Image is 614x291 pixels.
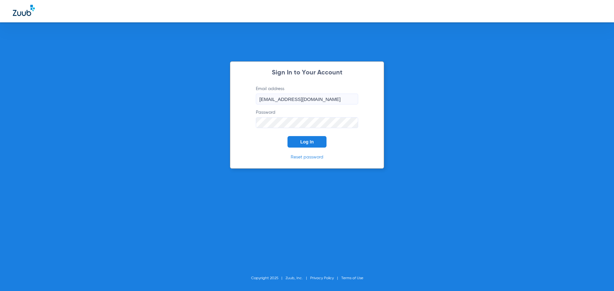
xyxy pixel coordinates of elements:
[341,276,363,280] a: Terms of Use
[291,155,323,159] a: Reset password
[256,94,358,104] input: Email address
[251,275,286,281] li: Copyright 2025
[287,136,327,148] button: Log In
[300,139,314,144] span: Log In
[310,276,334,280] a: Privacy Policy
[256,109,358,128] label: Password
[286,275,310,281] li: Zuub, Inc.
[256,86,358,104] label: Email address
[13,5,35,16] img: Zuub Logo
[246,70,368,76] h2: Sign In to Your Account
[256,117,358,128] input: Password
